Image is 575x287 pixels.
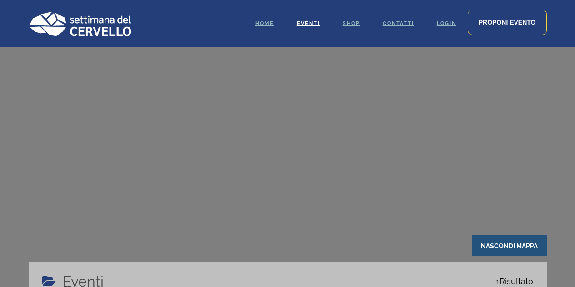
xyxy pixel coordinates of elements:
span: Proponi evento [479,19,536,26]
span: Home [255,20,274,26]
span: Login [437,20,456,26]
span: Shop [343,20,360,26]
span: Nascondi Mappa [472,235,547,256]
span: 1 [496,277,500,286]
span: Contatti [383,20,414,26]
span: Eventi [297,20,320,26]
a: Proponi evento [468,10,547,35]
img: Logo [29,11,131,36]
